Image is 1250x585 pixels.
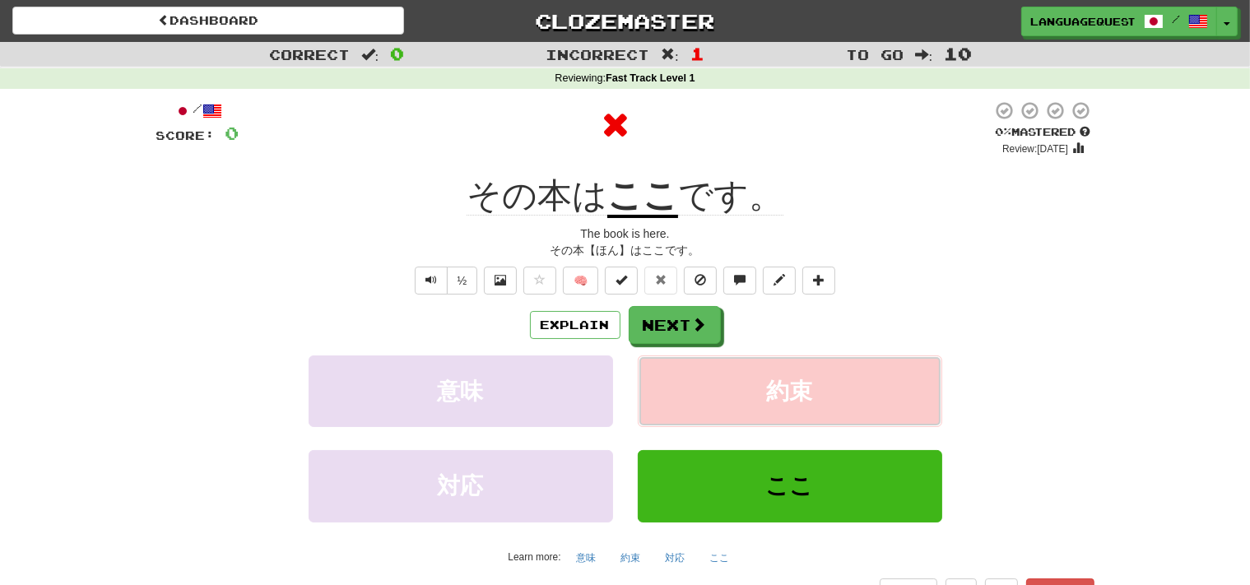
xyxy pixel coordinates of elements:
[678,176,783,216] span: です。
[767,378,813,404] span: 約束
[447,267,478,295] button: ½
[1002,143,1068,155] small: Review: [DATE]
[723,267,756,295] button: Discuss sentence (alt+u)
[530,311,620,339] button: Explain
[156,128,216,142] span: Score:
[996,125,1012,138] span: 0 %
[523,267,556,295] button: Favorite sentence (alt+f)
[12,7,404,35] a: Dashboard
[508,551,560,563] small: Learn more:
[701,546,739,570] button: ここ
[546,46,649,63] span: Incorrect
[1030,14,1136,29] span: LanguageQuest
[415,267,448,295] button: Play sentence audio (ctl+space)
[766,473,814,499] span: ここ
[156,242,1094,258] div: その本【ほん】はここです。
[763,267,796,295] button: Edit sentence (alt+d)
[563,267,598,295] button: 🧠
[309,355,613,427] button: 意味
[429,7,820,35] a: Clozemaster
[638,450,942,522] button: ここ
[156,225,1094,242] div: The book is here.
[846,46,904,63] span: To go
[1021,7,1217,36] a: LanguageQuest /
[484,267,517,295] button: Show image (alt+x)
[269,46,350,63] span: Correct
[156,100,239,121] div: /
[802,267,835,295] button: Add to collection (alt+a)
[915,48,933,62] span: :
[225,123,239,143] span: 0
[638,355,942,427] button: 約束
[438,473,484,499] span: 対応
[568,546,606,570] button: 意味
[390,44,404,63] span: 0
[607,176,678,218] u: ここ
[629,306,721,344] button: Next
[438,378,484,404] span: 意味
[612,546,650,570] button: 約束
[1172,13,1180,25] span: /
[644,267,677,295] button: Reset to 0% Mastered (alt+r)
[606,72,695,84] strong: Fast Track Level 1
[657,546,695,570] button: 対応
[661,48,679,62] span: :
[361,48,379,62] span: :
[605,267,638,295] button: Set this sentence to 100% Mastered (alt+m)
[309,450,613,522] button: 対応
[467,176,607,216] span: その本は
[690,44,704,63] span: 1
[944,44,972,63] span: 10
[992,125,1094,140] div: Mastered
[684,267,717,295] button: Ignore sentence (alt+i)
[411,267,478,295] div: Text-to-speech controls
